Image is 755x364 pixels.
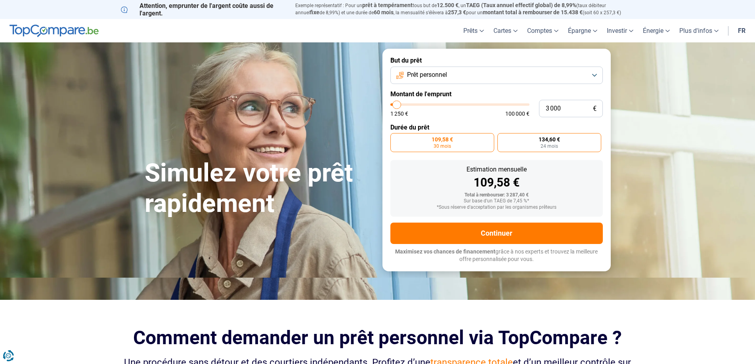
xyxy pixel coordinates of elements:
[310,9,319,15] span: fixe
[602,19,638,42] a: Investir
[397,192,596,198] div: Total à rembourser: 3 287,40 €
[483,9,583,15] span: montant total à rembourser de 15.438 €
[397,205,596,210] div: *Sous réserve d'acceptation par les organismes prêteurs
[390,67,603,84] button: Prêt personnel
[390,124,603,131] label: Durée du prêt
[397,198,596,204] div: Sur base d'un TAEG de 7,45 %*
[121,327,635,349] h2: Comment demander un prêt personnel via TopCompare ?
[362,2,413,8] span: prêt à tempérament
[466,2,576,8] span: TAEG (Taux annuel effectif global) de 8,99%
[390,90,603,98] label: Montant de l'emprunt
[563,19,602,42] a: Épargne
[390,223,603,244] button: Continuer
[448,9,466,15] span: 257,3 €
[121,2,286,17] p: Attention, emprunter de l'argent coûte aussi de l'argent.
[374,9,394,15] span: 60 mois
[522,19,563,42] a: Comptes
[459,19,489,42] a: Prêts
[437,2,459,8] span: 12.500 €
[593,105,596,112] span: €
[407,71,447,79] span: Prêt personnel
[390,248,603,263] p: grâce à nos experts et trouvez la meilleure offre personnalisée pour vous.
[397,166,596,173] div: Estimation mensuelle
[541,144,558,149] span: 24 mois
[733,19,750,42] a: fr
[432,137,453,142] span: 109,58 €
[489,19,522,42] a: Cartes
[10,25,99,37] img: TopCompare
[295,2,635,16] p: Exemple représentatif : Pour un tous but de , un (taux débiteur annuel de 8,99%) et une durée de ...
[638,19,675,42] a: Énergie
[675,19,723,42] a: Plus d'infos
[397,177,596,189] div: 109,58 €
[395,248,495,255] span: Maximisez vos chances de financement
[434,144,451,149] span: 30 mois
[505,111,529,116] span: 100 000 €
[390,111,408,116] span: 1 250 €
[145,158,373,219] h1: Simulez votre prêt rapidement
[539,137,560,142] span: 134,60 €
[390,57,603,64] label: But du prêt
